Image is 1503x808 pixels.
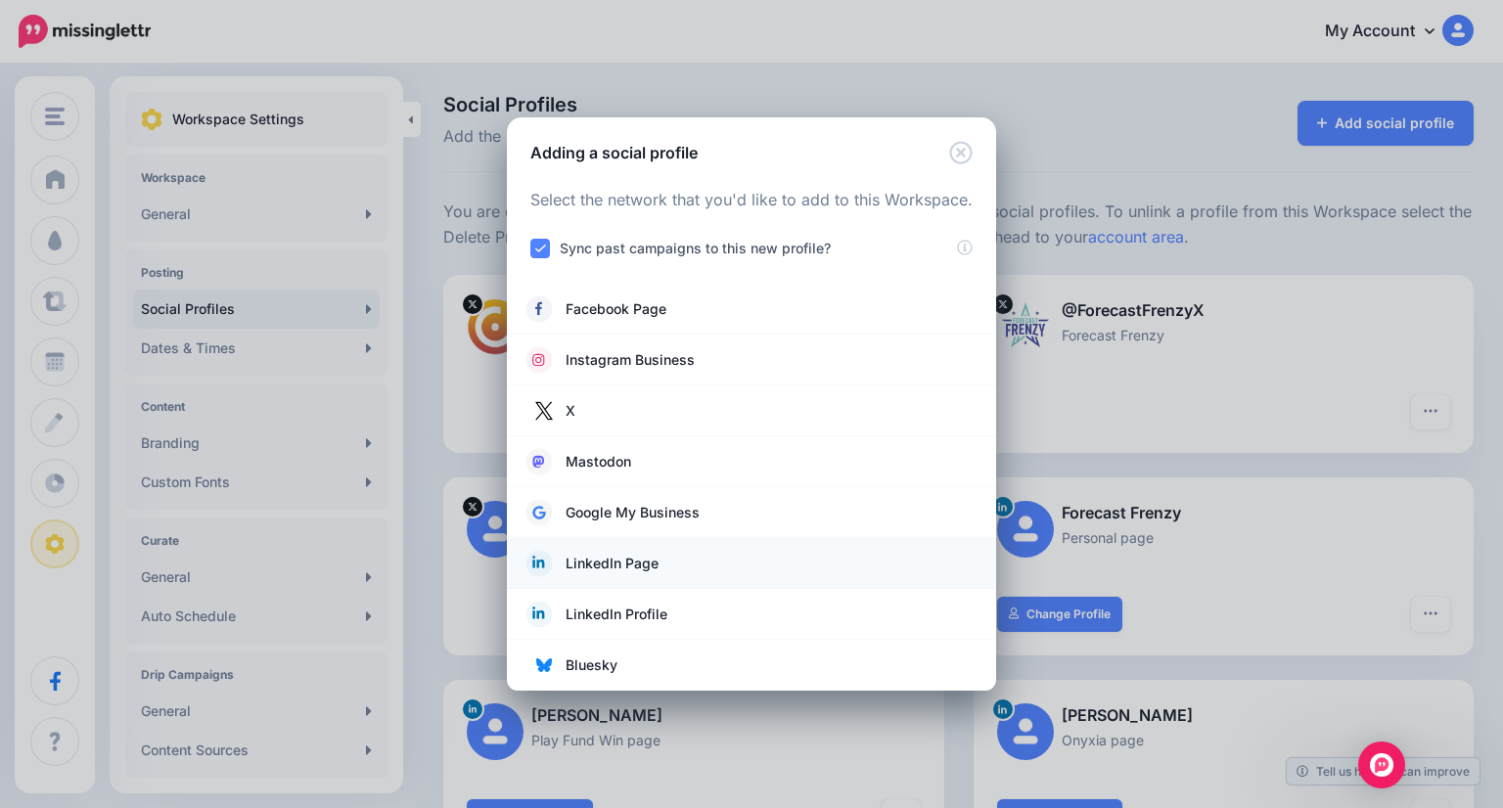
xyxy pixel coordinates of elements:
[1358,741,1405,788] div: Open Intercom Messenger
[566,399,575,423] span: X
[566,348,695,372] span: Instagram Business
[528,395,560,426] img: twitter.jpg
[530,188,973,213] p: Select the network that you'd like to add to this Workspace.
[566,450,631,473] span: Mastodon
[536,657,552,673] img: bluesky.png
[530,141,698,164] h5: Adding a social profile
[526,397,977,425] a: X
[526,448,977,475] a: Mastodon
[566,501,700,524] span: Google My Business
[566,603,667,626] span: LinkedIn Profile
[560,237,831,259] label: Sync past campaigns to this new profile?
[566,552,659,575] span: LinkedIn Page
[526,601,977,628] a: LinkedIn Profile
[526,295,977,323] a: Facebook Page
[526,499,977,526] a: Google My Business
[526,346,977,374] a: Instagram Business
[566,653,617,677] span: Bluesky
[566,297,666,321] span: Facebook Page
[526,550,977,577] a: LinkedIn Page
[949,141,973,165] button: Close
